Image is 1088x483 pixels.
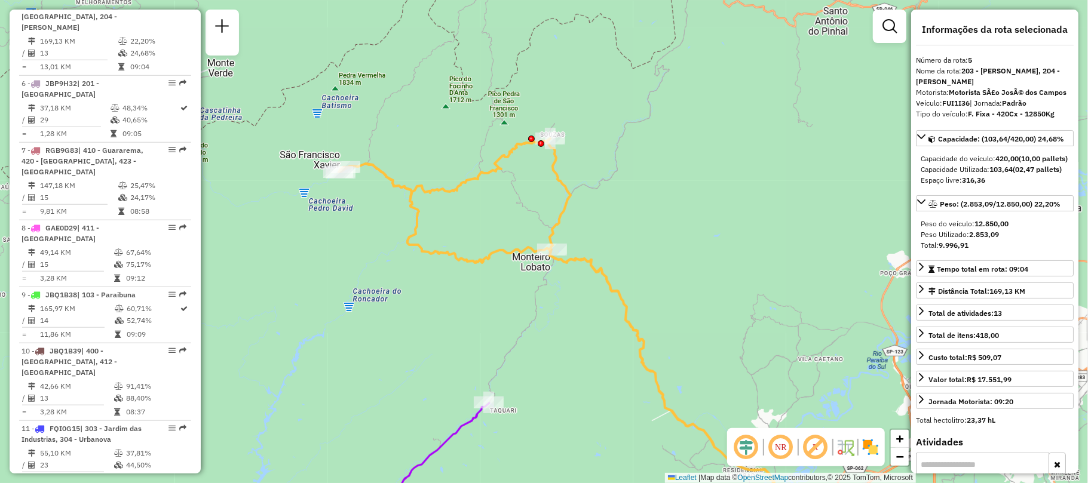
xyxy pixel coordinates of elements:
div: Total: [921,240,1069,251]
strong: 9.996,91 [939,241,969,250]
span: FQI0G15 [50,424,80,433]
span: + [896,431,904,446]
img: Fluxo de ruas [836,438,855,457]
td: = [22,205,27,217]
i: % de utilização do peso [111,104,119,112]
strong: 103,64 [989,165,1013,174]
strong: 2.853,09 [969,230,999,239]
span: JBQ1B39 [50,346,81,355]
i: % de utilização do peso [118,38,127,45]
i: Distância Total [28,450,35,457]
td: / [22,459,27,471]
td: / [22,392,27,404]
div: Capacidade do veículo: [921,153,1069,164]
em: Opções [168,291,176,298]
a: Custo total:R$ 509,07 [916,349,1074,365]
a: Jornada Motorista: 09:20 [916,393,1074,409]
td: 37,81% [125,447,186,459]
h4: Informações da rota selecionada [916,24,1074,35]
td: = [22,406,27,418]
i: Distância Total [28,38,35,45]
td: / [22,259,27,270]
span: | 103 - Paraibuna [77,290,136,299]
strong: 12.850,00 [974,219,1009,228]
div: Custo total: [928,352,1001,363]
i: % de utilização do peso [114,450,123,457]
span: | Jornada: [970,99,1026,107]
div: Número da rota: [916,55,1074,66]
i: Total de Atividades [28,116,35,124]
div: Total hectolitro: [916,415,1074,426]
i: Distância Total [28,383,35,390]
i: Tempo total em rota [115,331,121,338]
td: 60,71% [126,303,180,315]
i: % de utilização da cubagem [114,261,123,268]
a: Total de atividades:13 [916,304,1074,321]
span: 169,13 KM [989,287,1025,296]
i: Tempo total em rota [114,408,120,416]
strong: 13 [994,309,1002,318]
div: Valor total: [928,374,1012,385]
a: Exibir filtros [878,14,902,38]
div: Tipo do veículo: [916,109,1074,119]
td: 44,50% [125,459,186,471]
strong: 418,00 [976,331,999,340]
a: Zoom in [891,430,909,448]
td: = [22,328,27,340]
td: 22,20% [130,35,186,47]
td: 48,34% [122,102,180,114]
i: % de utilização da cubagem [115,317,124,324]
i: % de utilização do peso [115,305,124,312]
a: Peso: (2.853,09/12.850,00) 22,20% [916,195,1074,211]
em: Opções [168,79,176,87]
em: Opções [168,347,176,354]
td: 09:12 [125,272,186,284]
span: | 410 - Guararema, 420 - [GEOGRAPHIC_DATA], 423 - [GEOGRAPHIC_DATA] [22,146,143,176]
strong: (02,47 pallets) [1013,165,1062,174]
td: 37,18 KM [39,102,110,114]
span: Peso: (2.853,09/12.850,00) 22,20% [940,199,1061,208]
div: Distância Total: [928,286,1025,297]
em: Rota exportada [179,291,186,298]
td: = [22,61,27,73]
a: Total de itens:418,00 [916,327,1074,343]
i: Tempo total em rota [114,275,120,282]
span: 5 - [22,1,117,32]
i: Total de Atividades [28,261,35,268]
strong: FUI1I36 [942,99,970,107]
span: Ocultar deslocamento [732,433,761,462]
td: / [22,315,27,327]
a: OpenStreetMap [738,473,789,482]
td: 11,86 KM [39,328,114,340]
span: RGB9G83 [45,146,78,155]
div: Map data © contributors,© 2025 TomTom, Microsoft [665,473,916,483]
div: Total de itens: [928,330,999,341]
strong: F. Fixa - 420Cx - 12850Kg [968,109,1055,118]
strong: 5 [968,56,972,64]
i: % de utilização do peso [114,383,123,390]
td: 9,81 KM [39,205,118,217]
td: 15 [39,259,114,270]
td: 13 [39,47,118,59]
strong: 420,00 [995,154,1019,163]
i: Tempo total em rota [118,63,124,70]
td: 24,17% [130,192,186,204]
i: Distância Total [28,249,35,256]
div: Jornada Motorista: 09:20 [928,396,1013,407]
td: 29 [39,114,110,126]
i: Distância Total [28,305,35,312]
span: Ocultar NR [767,433,795,462]
a: Tempo total em rota: 09:04 [916,260,1074,276]
td: 25,47% [130,180,186,192]
td: 55,10 KM [39,447,114,459]
span: | 400 - [GEOGRAPHIC_DATA], 412 - [GEOGRAPHIC_DATA] [22,346,117,377]
strong: R$ 509,07 [967,353,1001,362]
i: Total de Atividades [28,462,35,469]
td: / [22,192,27,204]
i: Rota otimizada [181,305,188,312]
span: GAE0D29 [45,223,77,232]
i: % de utilização da cubagem [118,194,127,201]
strong: Padrão [1002,99,1026,107]
td: 09:05 [122,128,180,140]
strong: (10,00 pallets) [1019,154,1068,163]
